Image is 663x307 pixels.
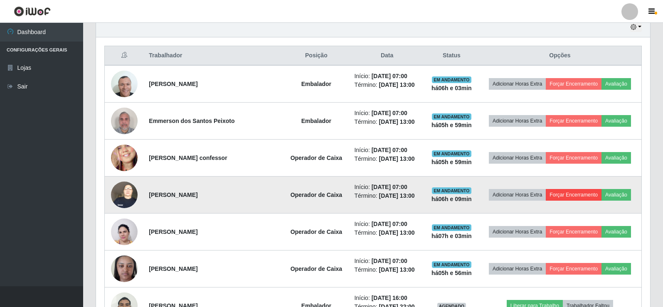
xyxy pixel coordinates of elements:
time: [DATE] 13:00 [379,81,415,88]
button: Forçar Encerramento [546,115,601,127]
img: 1734430327738.jpeg [111,251,138,286]
strong: há 06 h e 03 min [431,85,472,91]
button: Adicionar Horas Extra [489,152,546,164]
time: [DATE] 13:00 [379,192,415,199]
th: Posição [283,46,349,66]
th: Status [425,46,478,66]
strong: Operador de Caixa [291,228,343,235]
span: EM ANDAMENTO [432,150,471,157]
li: Término: [354,155,419,163]
time: [DATE] 13:00 [379,118,415,125]
li: Início: [354,183,419,192]
time: [DATE] 07:00 [372,221,407,227]
li: Término: [354,81,419,89]
span: EM ANDAMENTO [432,113,471,120]
time: [DATE] 13:00 [379,229,415,236]
strong: há 06 h e 09 min [431,196,472,202]
strong: Operador de Caixa [291,192,343,198]
button: Avaliação [601,189,631,201]
strong: Operador de Caixa [291,265,343,272]
li: Término: [354,118,419,126]
th: Opções [478,46,642,66]
button: Forçar Encerramento [546,78,601,90]
button: Avaliação [601,115,631,127]
strong: há 05 h e 59 min [431,122,472,128]
strong: há 05 h e 56 min [431,270,472,276]
th: Trabalhador [144,46,283,66]
strong: [PERSON_NAME] [149,81,197,87]
time: [DATE] 07:00 [372,258,407,264]
button: Forçar Encerramento [546,189,601,201]
strong: Embalador [301,118,331,124]
time: [DATE] 16:00 [372,295,407,301]
button: Forçar Encerramento [546,263,601,275]
strong: Embalador [301,81,331,87]
button: Avaliação [601,226,631,238]
button: Avaliação [601,152,631,164]
th: Data [349,46,424,66]
strong: [PERSON_NAME] confessor [149,155,227,161]
li: Início: [354,220,419,228]
li: Término: [354,265,419,274]
button: Avaliação [601,78,631,90]
strong: [PERSON_NAME] [149,192,197,198]
li: Início: [354,72,419,81]
span: EM ANDAMENTO [432,187,471,194]
button: Adicionar Horas Extra [489,226,546,238]
button: Adicionar Horas Extra [489,78,546,90]
strong: [PERSON_NAME] [149,228,197,235]
strong: [PERSON_NAME] [149,265,197,272]
img: 1733236843122.jpeg [111,214,138,250]
strong: Emmerson dos Santos Peixoto [149,118,234,124]
li: Término: [354,228,419,237]
time: [DATE] 13:00 [379,155,415,162]
button: Adicionar Horas Extra [489,115,546,127]
time: [DATE] 13:00 [379,266,415,273]
strong: Operador de Caixa [291,155,343,161]
img: 1736167370317.jpeg [111,71,138,97]
img: 1723623614898.jpeg [111,177,138,212]
img: 1757599505842.jpeg [111,103,138,138]
span: EM ANDAMENTO [432,261,471,268]
button: Avaliação [601,263,631,275]
img: CoreUI Logo [14,6,51,17]
button: Forçar Encerramento [546,226,601,238]
button: Forçar Encerramento [546,152,601,164]
span: EM ANDAMENTO [432,224,471,231]
time: [DATE] 07:00 [372,73,407,79]
time: [DATE] 07:00 [372,147,407,153]
li: Início: [354,257,419,265]
strong: há 05 h e 59 min [431,159,472,165]
li: Início: [354,294,419,302]
time: [DATE] 07:00 [372,184,407,190]
li: Início: [354,146,419,155]
button: Adicionar Horas Extra [489,263,546,275]
li: Término: [354,192,419,200]
strong: há 07 h e 03 min [431,233,472,239]
time: [DATE] 07:00 [372,110,407,116]
li: Início: [354,109,419,118]
button: Adicionar Horas Extra [489,189,546,201]
img: 1650948199907.jpeg [111,129,138,187]
span: EM ANDAMENTO [432,76,471,83]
